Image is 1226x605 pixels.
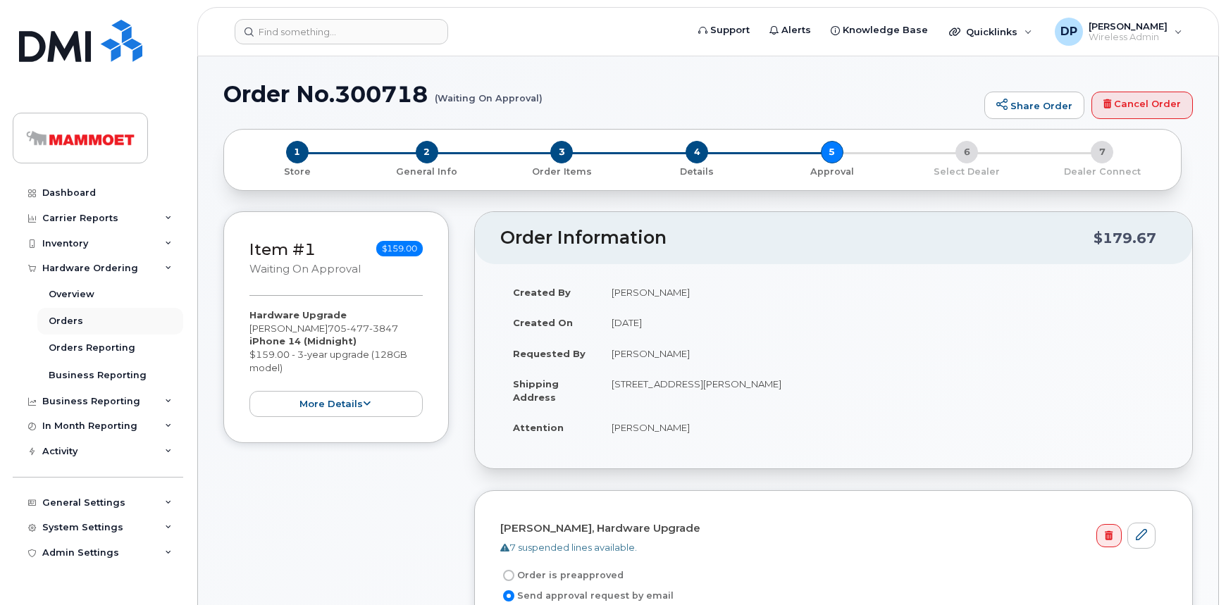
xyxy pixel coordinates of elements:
[500,228,1094,248] h2: Order Information
[249,309,347,320] strong: Hardware Upgrade
[1094,225,1156,251] div: $179.67
[416,141,438,163] span: 2
[249,263,361,275] small: Waiting On Approval
[359,163,495,178] a: 2 General Info
[599,338,1167,369] td: [PERSON_NAME]
[513,287,571,298] strong: Created By
[494,163,629,178] a: 3 Order Items
[328,323,398,334] span: 705
[635,166,759,178] p: Details
[513,378,559,403] strong: Shipping Address
[984,92,1084,120] a: Share Order
[1165,544,1215,594] iframe: Messenger Launcher
[599,307,1167,338] td: [DATE]
[513,317,573,328] strong: Created On
[223,82,977,106] h1: Order No.300718
[249,308,423,417] div: [PERSON_NAME] $159.00 - 3-year upgrade (128GB model)
[235,163,359,178] a: 1 Store
[249,239,316,259] a: Item #1
[376,241,423,256] span: $159.00
[500,541,1156,554] div: 7 suspended lines available.
[513,348,586,359] strong: Requested By
[503,590,514,601] input: Send approval request by email
[435,82,543,104] small: (Waiting On Approval)
[599,412,1167,443] td: [PERSON_NAME]
[629,163,764,178] a: 4 Details
[550,141,573,163] span: 3
[500,523,1156,535] h4: [PERSON_NAME], Hardware Upgrade
[249,335,357,347] strong: iPhone 14 (Midnight)
[686,141,708,163] span: 4
[286,141,309,163] span: 1
[1091,92,1193,120] a: Cancel Order
[241,166,354,178] p: Store
[500,166,624,178] p: Order Items
[500,567,624,584] label: Order is preapproved
[500,587,674,604] label: Send approval request by email
[513,422,564,433] strong: Attention
[503,570,514,581] input: Order is preapproved
[369,323,398,334] span: 3847
[365,166,489,178] p: General Info
[249,391,423,417] button: more details
[347,323,369,334] span: 477
[599,277,1167,308] td: [PERSON_NAME]
[599,368,1167,412] td: [STREET_ADDRESS][PERSON_NAME]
